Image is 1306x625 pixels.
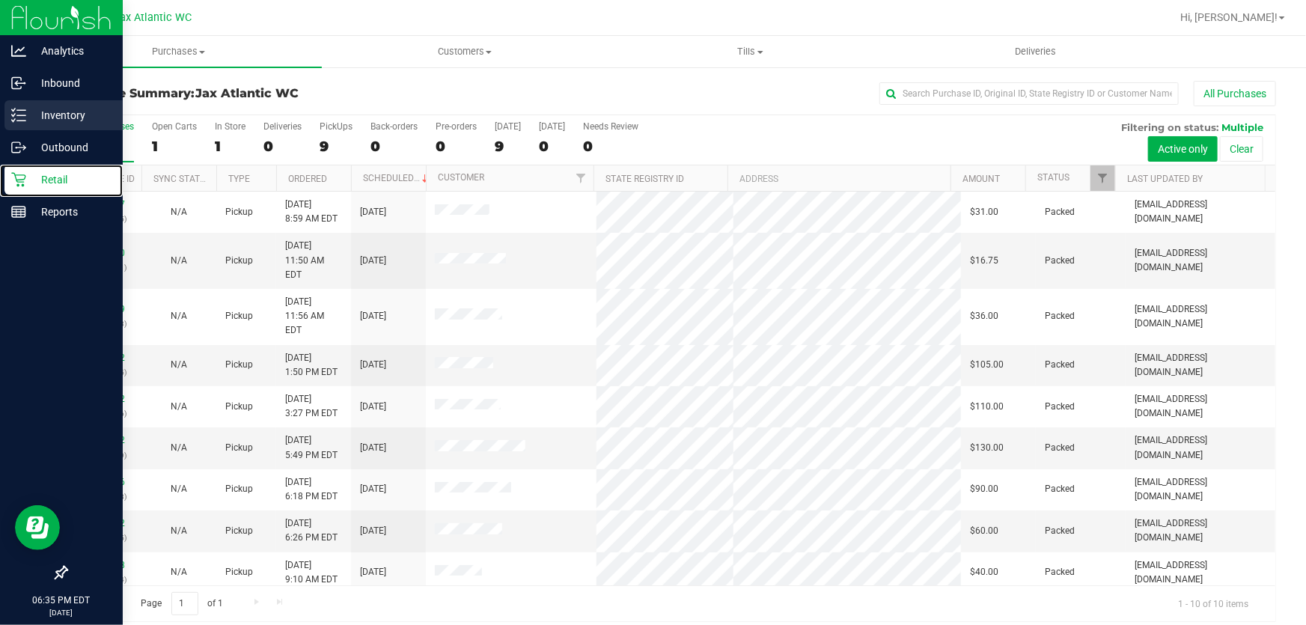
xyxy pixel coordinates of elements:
[26,74,116,92] p: Inbound
[1037,172,1069,183] a: Status
[1148,136,1218,162] button: Active only
[171,441,187,455] button: N/A
[36,36,322,67] a: Purchases
[1045,400,1075,414] span: Packed
[171,311,187,321] span: Not Applicable
[171,567,187,577] span: Not Applicable
[583,138,638,155] div: 0
[171,205,187,219] button: N/A
[608,45,893,58] span: Tills
[1127,174,1203,184] a: Last Updated By
[171,482,187,496] button: N/A
[225,400,253,414] span: Pickup
[320,121,353,132] div: PickUps
[26,138,116,156] p: Outbound
[970,205,998,219] span: $31.00
[569,165,594,191] a: Filter
[11,108,26,123] inline-svg: Inventory
[605,174,684,184] a: State Registry ID
[970,358,1004,372] span: $105.00
[1045,309,1075,323] span: Packed
[1135,558,1266,587] span: [EMAIL_ADDRESS][DOMAIN_NAME]
[1135,516,1266,545] span: [EMAIL_ADDRESS][DOMAIN_NAME]
[171,400,187,414] button: N/A
[436,138,477,155] div: 0
[1045,441,1075,455] span: Packed
[970,524,998,538] span: $60.00
[171,592,198,615] input: 1
[171,524,187,538] button: N/A
[7,607,116,618] p: [DATE]
[285,351,338,379] span: [DATE] 1:50 PM EDT
[893,36,1179,67] a: Deliveries
[360,205,386,219] span: [DATE]
[128,592,236,615] span: Page of 1
[225,565,253,579] span: Pickup
[360,358,386,372] span: [DATE]
[171,442,187,453] span: Not Applicable
[36,45,322,58] span: Purchases
[1135,246,1266,275] span: [EMAIL_ADDRESS][DOMAIN_NAME]
[171,309,187,323] button: N/A
[26,203,116,221] p: Reports
[495,121,521,132] div: [DATE]
[608,36,894,67] a: Tills
[285,198,338,226] span: [DATE] 8:59 AM EDT
[285,475,338,504] span: [DATE] 6:18 PM EDT
[360,254,386,268] span: [DATE]
[1135,392,1266,421] span: [EMAIL_ADDRESS][DOMAIN_NAME]
[322,36,608,67] a: Customers
[360,482,386,496] span: [DATE]
[1090,165,1115,191] a: Filter
[539,138,565,155] div: 0
[171,525,187,536] span: Not Applicable
[15,505,60,550] iframe: Resource center
[153,174,211,184] a: Sync Status
[970,565,998,579] span: $40.00
[1045,482,1075,496] span: Packed
[727,165,950,192] th: Address
[11,43,26,58] inline-svg: Analytics
[1166,592,1260,615] span: 1 - 10 of 10 items
[1135,433,1266,462] span: [EMAIL_ADDRESS][DOMAIN_NAME]
[263,121,302,132] div: Deliveries
[285,558,338,587] span: [DATE] 9:10 AM EDT
[495,138,521,155] div: 9
[360,309,386,323] span: [DATE]
[320,138,353,155] div: 9
[970,400,1004,414] span: $110.00
[363,173,431,183] a: Scheduled
[225,524,253,538] span: Pickup
[1221,121,1263,133] span: Multiple
[11,204,26,219] inline-svg: Reports
[225,205,253,219] span: Pickup
[1045,254,1075,268] span: Packed
[879,82,1179,105] input: Search Purchase ID, Original ID, State Registry ID or Customer Name...
[1135,475,1266,504] span: [EMAIL_ADDRESS][DOMAIN_NAME]
[285,433,338,462] span: [DATE] 5:49 PM EDT
[360,524,386,538] span: [DATE]
[66,87,469,100] h3: Purchase Summary:
[539,121,565,132] div: [DATE]
[962,174,1000,184] a: Amount
[360,441,386,455] span: [DATE]
[225,441,253,455] span: Pickup
[171,359,187,370] span: Not Applicable
[288,174,327,184] a: Ordered
[225,309,253,323] span: Pickup
[171,565,187,579] button: N/A
[436,121,477,132] div: Pre-orders
[26,106,116,124] p: Inventory
[171,358,187,372] button: N/A
[323,45,607,58] span: Customers
[970,254,998,268] span: $16.75
[1045,524,1075,538] span: Packed
[1180,11,1278,23] span: Hi, [PERSON_NAME]!
[195,86,299,100] span: Jax Atlantic WC
[583,121,638,132] div: Needs Review
[26,42,116,60] p: Analytics
[285,516,338,545] span: [DATE] 6:26 PM EDT
[171,207,187,217] span: Not Applicable
[26,171,116,189] p: Retail
[11,140,26,155] inline-svg: Outbound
